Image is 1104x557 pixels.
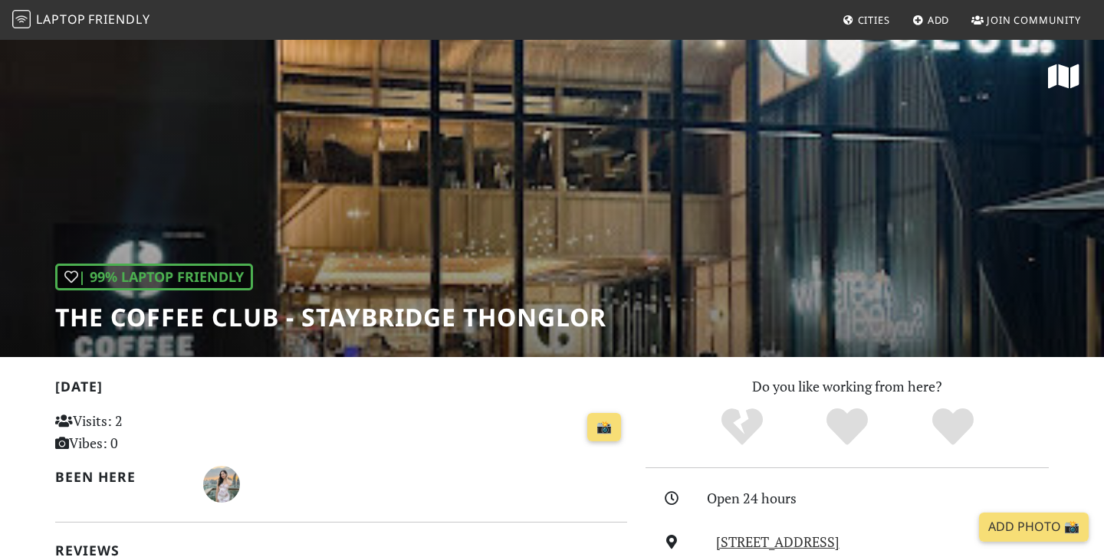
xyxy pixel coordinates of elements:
a: Add [906,6,956,34]
div: | 99% Laptop Friendly [55,264,253,290]
a: Add Photo 📸 [979,513,1089,542]
a: Cities [836,6,896,34]
span: Friendly [88,11,149,28]
span: Add [928,13,950,27]
a: [STREET_ADDRESS] [716,532,839,551]
h1: THE COFFEE CLUB - Staybridge Thonglor [55,303,606,332]
h2: Been here [55,469,185,485]
a: LaptopFriendly LaptopFriendly [12,7,150,34]
div: No [689,406,795,448]
span: Laptop [36,11,86,28]
img: 6685-chatchada.jpg [203,466,240,503]
p: Do you like working from here? [646,375,1049,398]
div: Yes [794,406,900,448]
p: Visits: 2 Vibes: 0 [55,410,234,454]
span: Cities [858,13,890,27]
div: Definitely! [900,406,1006,448]
a: 📸 [587,413,621,442]
h2: [DATE] [55,378,627,401]
a: Join Community [965,6,1087,34]
span: Join Community [987,13,1081,27]
span: Chatchada Temsri [203,473,240,492]
img: LaptopFriendly [12,10,31,28]
div: Open 24 hours [707,487,1058,509]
